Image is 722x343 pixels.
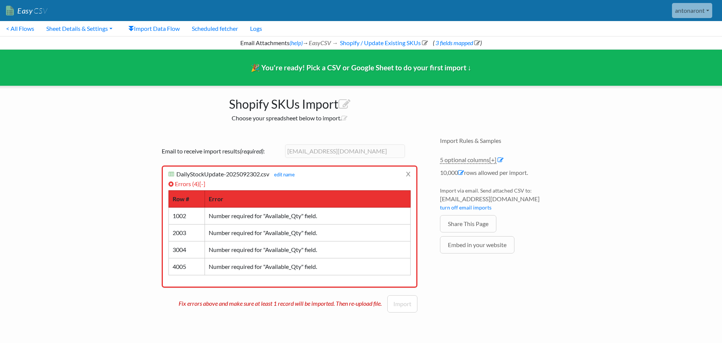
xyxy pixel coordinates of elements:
[579,120,714,309] iframe: chat widget
[176,170,269,178] span: DailyStockUpdate-2025092302.csv
[434,39,480,46] a: 3 fields mapped
[440,236,514,253] a: Embed in your website
[440,156,496,164] a: 5 optional columns[+]
[169,224,205,241] td: 2003
[440,204,491,211] a: turn off email imports
[406,167,411,181] a: x
[205,190,411,207] th: Error
[169,258,205,275] td: 4005
[440,215,496,232] a: Share This Page
[387,295,417,313] button: Import
[169,190,205,207] th: Row #
[440,137,568,144] h4: Import Rules & Samples
[162,147,282,156] label: Email to receive import results :
[168,180,205,187] a: Errors (4)[-]
[240,147,263,155] i: (required)
[440,168,568,181] li: 10,000 rows allowed per import.
[285,144,405,158] input: example@gmail.com
[440,194,568,203] span: [EMAIL_ADDRESS][DOMAIN_NAME]
[169,241,205,258] td: 3004
[690,313,714,335] iframe: chat widget
[309,39,338,46] i: EasyCSV →
[205,207,411,224] td: Number required for "Available_Qty" field.
[489,156,496,163] span: [+]
[205,258,411,275] td: Number required for "Available_Qty" field.
[199,180,205,187] span: [-]
[290,39,303,46] a: (help)
[154,93,425,111] h1: Shopify SKUs Import
[205,241,411,258] td: Number required for "Available_Qty" field.
[205,224,411,241] td: Number required for "Available_Qty" field.
[194,180,197,187] span: 4
[270,171,295,178] a: edit name
[186,21,244,36] a: Scheduled fetcher
[672,3,712,18] a: antonaront
[169,207,205,224] td: 1002
[244,21,268,36] a: Logs
[440,187,568,215] li: Import via email. Send attached CSV to:
[40,21,118,36] a: Sheet Details & Settings
[251,63,472,72] span: 🎉 You're ready! Pick a CSV or Google Sheet to do your first import ↓
[33,6,47,15] span: CSV
[179,295,387,308] p: Fix errors above and make sure at least 1 record will be imported. Then re-upload file.
[122,21,186,36] a: Import Data Flow
[154,114,425,121] h2: Choose your spreadsheet below to import.
[6,3,47,18] a: EasyCSV
[433,39,482,46] span: ( )
[339,39,428,46] a: Shopify / Update Existing SKUs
